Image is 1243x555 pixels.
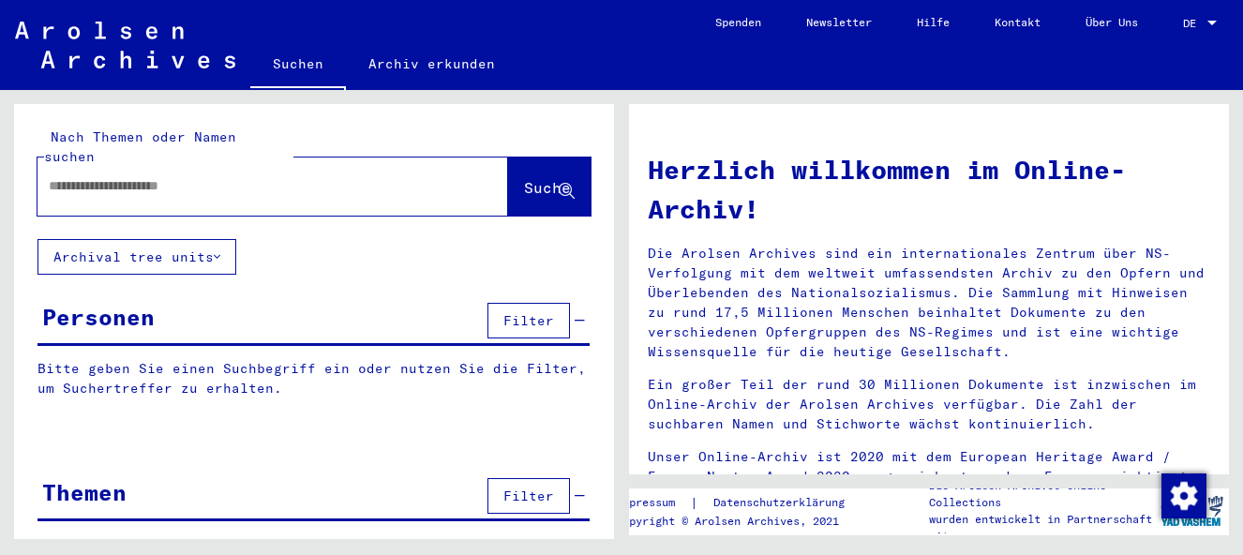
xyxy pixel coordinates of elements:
[648,375,1210,434] p: Ein großer Teil der rund 30 Millionen Dokumente ist inzwischen im Online-Archiv der Arolsen Archi...
[648,447,1210,506] p: Unser Online-Archiv ist 2020 mit dem European Heritage Award / Europa Nostra Award 2020 ausgezeic...
[1157,487,1227,534] img: yv_logo.png
[37,359,590,398] p: Bitte geben Sie einen Suchbegriff ein oder nutzen Sie die Filter, um Suchertreffer zu erhalten.
[487,478,570,514] button: Filter
[929,477,1154,511] p: Die Arolsen Archives Online-Collections
[616,493,867,513] div: |
[648,244,1210,362] p: Die Arolsen Archives sind ein internationales Zentrum über NS-Verfolgung mit dem weltweit umfasse...
[616,493,690,513] a: Impressum
[42,300,155,334] div: Personen
[250,41,346,90] a: Suchen
[503,312,554,329] span: Filter
[15,22,235,68] img: Arolsen_neg.svg
[1161,473,1206,518] img: Zustimmung ändern
[42,475,127,509] div: Themen
[929,511,1154,545] p: wurden entwickelt in Partnerschaft mit
[648,150,1210,229] h1: Herzlich willkommen im Online-Archiv!
[616,513,867,530] p: Copyright © Arolsen Archives, 2021
[698,493,867,513] a: Datenschutzerklärung
[44,128,236,165] mat-label: Nach Themen oder Namen suchen
[487,303,570,338] button: Filter
[37,239,236,275] button: Archival tree units
[508,157,591,216] button: Suche
[524,178,571,197] span: Suche
[1161,472,1206,517] div: Zustimmung ändern
[346,41,517,86] a: Archiv erkunden
[1183,17,1204,30] span: DE
[503,487,554,504] span: Filter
